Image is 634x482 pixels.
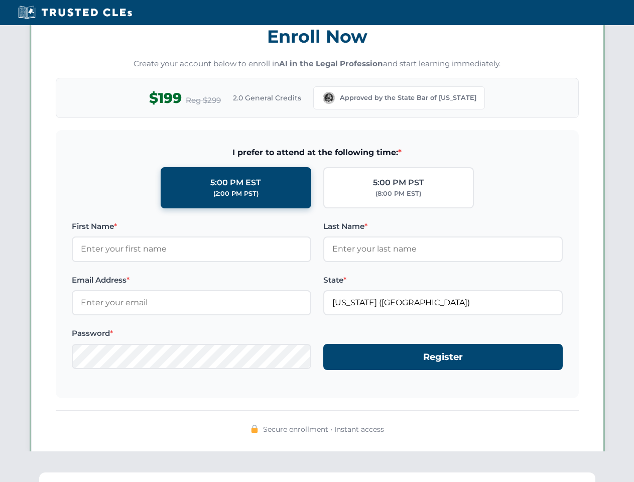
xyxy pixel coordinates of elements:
[233,92,301,103] span: 2.0 General Credits
[186,94,221,106] span: Reg $299
[56,58,579,70] p: Create your account below to enroll in and start learning immediately.
[72,236,311,262] input: Enter your first name
[340,93,476,103] span: Approved by the State Bar of [US_STATE]
[263,424,384,435] span: Secure enrollment • Instant access
[323,236,563,262] input: Enter your last name
[323,274,563,286] label: State
[213,189,259,199] div: (2:00 PM PST)
[373,176,424,189] div: 5:00 PM PST
[323,344,563,371] button: Register
[250,425,259,433] img: 🔒
[72,146,563,159] span: I prefer to attend at the following time:
[72,274,311,286] label: Email Address
[279,59,383,68] strong: AI in the Legal Profession
[149,87,182,109] span: $199
[15,5,135,20] img: Trusted CLEs
[72,220,311,232] label: First Name
[210,176,261,189] div: 5:00 PM EST
[323,220,563,232] label: Last Name
[72,290,311,315] input: Enter your email
[323,290,563,315] input: Washington (WA)
[375,189,421,199] div: (8:00 PM EST)
[72,327,311,339] label: Password
[322,91,336,105] img: Washington Bar
[56,21,579,52] h3: Enroll Now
